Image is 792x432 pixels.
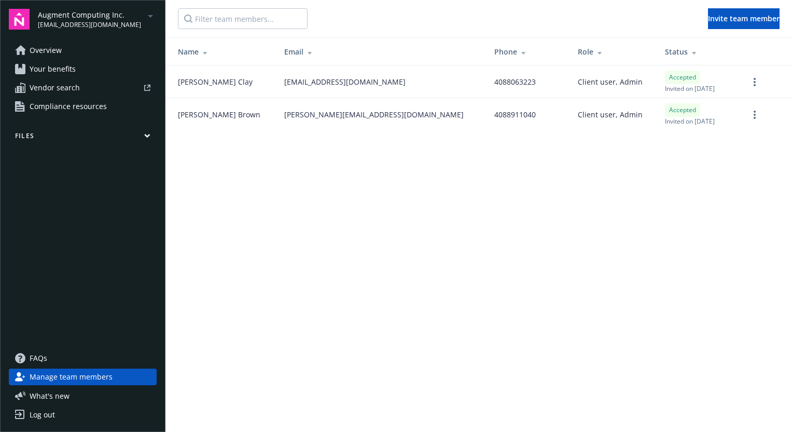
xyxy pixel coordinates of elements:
span: Invited on [DATE] [665,117,715,126]
button: Augment Computing Inc.[EMAIL_ADDRESS][DOMAIN_NAME]arrowDropDown [38,9,157,30]
div: Phone [494,46,561,57]
span: Client user, Admin [578,76,643,87]
span: 4088063223 [494,76,536,87]
a: Vendor search [9,79,157,96]
a: Manage team members [9,369,157,385]
span: 4088911040 [494,109,536,120]
span: [PERSON_NAME] Clay [178,76,253,87]
input: Filter team members... [178,8,308,29]
span: [EMAIL_ADDRESS][DOMAIN_NAME] [38,20,141,30]
a: Your benefits [9,61,157,77]
span: Manage team members [30,369,113,385]
a: Overview [9,42,157,59]
a: more [748,109,761,121]
div: Name [178,46,268,57]
a: Compliance resources [9,98,157,115]
span: Your benefits [30,61,76,77]
button: What's new [9,390,86,401]
span: Compliance resources [30,98,107,115]
span: Invited on [DATE] [665,84,715,93]
span: [EMAIL_ADDRESS][DOMAIN_NAME] [284,76,406,87]
a: FAQs [9,350,157,367]
button: Invite team member [708,8,780,29]
a: arrowDropDown [144,9,157,22]
span: Accepted [669,73,696,82]
div: Status [665,46,732,57]
span: Vendor search [30,79,80,96]
img: navigator-logo.svg [9,9,30,30]
span: Augment Computing Inc. [38,9,141,20]
span: [PERSON_NAME] Brown [178,109,260,120]
span: Invite team member [708,14,780,23]
span: Overview [30,42,62,59]
button: Files [9,131,157,144]
div: Log out [30,407,55,423]
div: Role [578,46,648,57]
span: Accepted [669,105,696,115]
span: FAQs [30,350,47,367]
span: What ' s new [30,390,70,401]
a: more [748,76,761,88]
span: Client user, Admin [578,109,643,120]
span: [PERSON_NAME][EMAIL_ADDRESS][DOMAIN_NAME] [284,109,464,120]
div: Email [284,46,478,57]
